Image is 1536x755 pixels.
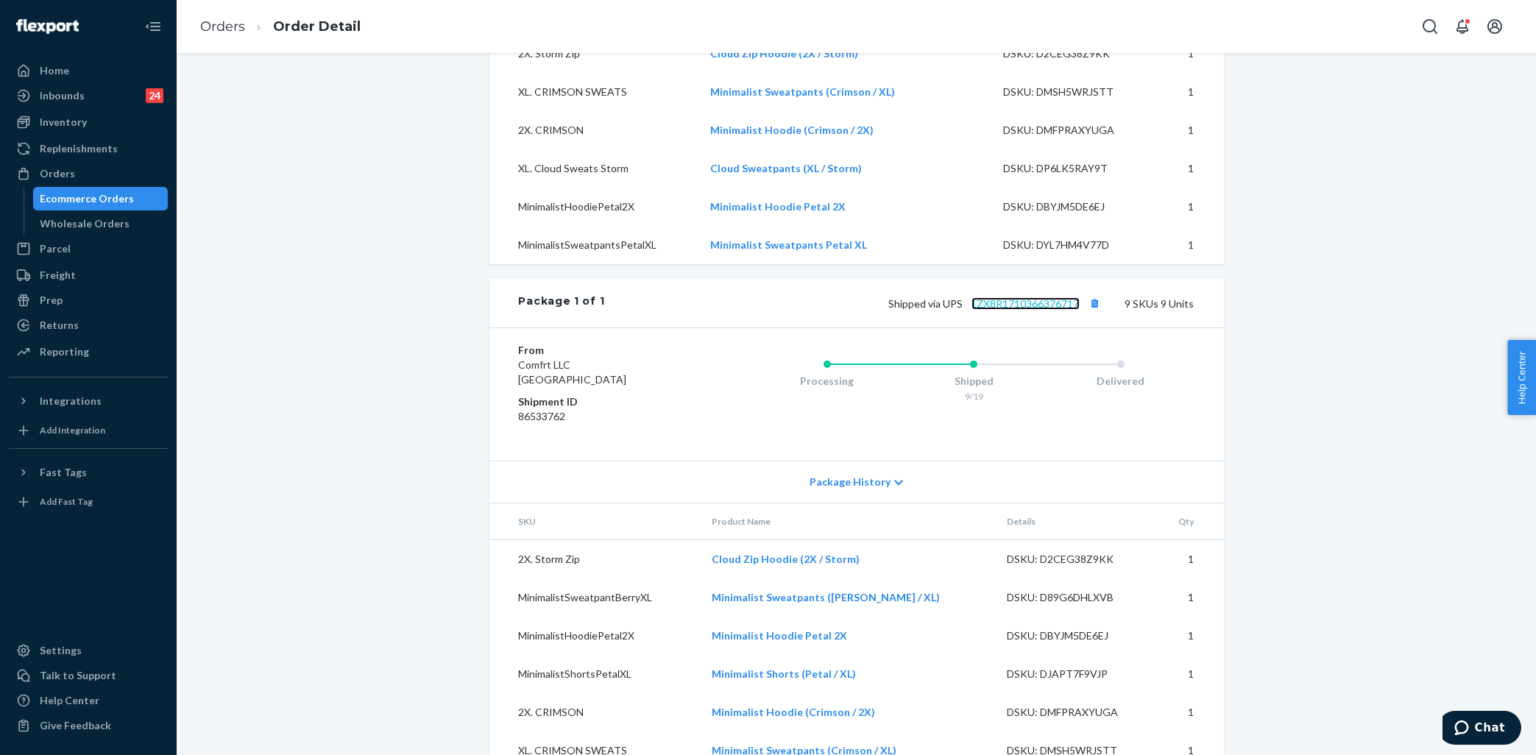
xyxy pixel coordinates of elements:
dt: From [519,343,695,358]
span: Comfrt LLC [GEOGRAPHIC_DATA] [519,358,627,386]
a: Wholesale Orders [33,212,169,235]
th: SKU [489,503,700,540]
div: Add Fast Tag [40,495,93,508]
div: DSKU: DMFPRAXYUGA [1003,123,1142,138]
div: 9 SKUs 9 Units [604,294,1194,313]
a: Prep [9,288,168,312]
th: Product Name [700,503,996,540]
button: Help Center [1507,340,1536,415]
td: 2X. Storm Zip [489,540,700,579]
a: Order Detail [273,18,361,35]
td: MinimalistSweatpantsPetalXL [489,226,698,264]
a: Help Center [9,689,168,712]
div: DSKU: DBYJM5DE6EJ [1008,628,1146,643]
td: 1 [1153,35,1224,73]
a: Parcel [9,237,168,260]
div: Returns [40,318,79,333]
td: 1 [1157,655,1223,693]
iframe: Opens a widget where you can chat to one of our agents [1443,711,1521,748]
div: Shipped [900,374,1047,389]
a: Home [9,59,168,82]
a: Reporting [9,340,168,364]
div: DSKU: DJAPT7F9VJP [1008,667,1146,681]
a: Cloud Zip Hoodie (2X / Storm) [712,553,860,565]
a: Minimalist Hoodie Petal 2X [712,629,847,642]
td: XL. Cloud Sweats Storm [489,149,698,188]
button: Copy tracking number [1086,294,1105,313]
td: MinimalistShortsPetalXL [489,655,700,693]
td: 2X. CRIMSON [489,111,698,149]
div: Integrations [40,394,102,408]
dd: 86533762 [519,409,695,424]
td: MinimalistHoodiePetal2X [489,617,700,655]
td: 1 [1157,540,1223,579]
ol: breadcrumbs [188,5,372,49]
button: Open Search Box [1415,12,1445,41]
a: Inventory [9,110,168,134]
a: Freight [9,263,168,287]
div: Talk to Support [40,668,116,683]
div: 9/19 [900,390,1047,403]
td: 1 [1153,226,1224,264]
td: 1 [1157,617,1223,655]
button: Fast Tags [9,461,168,484]
div: Reporting [40,344,89,359]
span: Shipped via UPS [889,297,1105,310]
th: Qty [1157,503,1223,540]
div: Give Feedback [40,718,111,733]
a: Cloud Zip Hoodie (2X / Storm) [710,47,858,60]
div: Inventory [40,115,87,130]
td: 2X. Storm Zip [489,35,698,73]
a: Minimalist Shorts (Petal / XL) [712,667,856,680]
div: DSKU: DBYJM5DE6EJ [1003,199,1142,214]
a: Minimalist Sweatpants (Crimson / XL) [710,85,895,98]
th: Details [996,503,1158,540]
a: Add Fast Tag [9,490,168,514]
dt: Shipment ID [519,394,695,409]
a: Minimalist Sweatpants Petal XL [710,238,867,251]
div: DSKU: D2CEG38Z9KK [1008,552,1146,567]
button: Open notifications [1448,12,1477,41]
a: 1ZX8R1710366376717 [971,297,1080,310]
div: Ecommerce Orders [40,191,135,206]
div: DSKU: DMFPRAXYUGA [1008,705,1146,720]
div: DSKU: DMSH5WRJSTT [1003,85,1142,99]
a: Minimalist Hoodie Petal 2X [710,200,846,213]
div: Replenishments [40,141,118,156]
div: Wholesale Orders [40,216,130,231]
button: Talk to Support [9,664,168,687]
div: DSKU: DYL7HM4V77D [1003,238,1142,252]
div: Parcel [40,241,71,256]
td: MinimalistSweatpantBerryXL [489,578,700,617]
a: Minimalist Sweatpants ([PERSON_NAME] / XL) [712,591,940,603]
div: Help Center [40,693,99,708]
div: Inbounds [40,88,85,103]
button: Give Feedback [9,714,168,737]
td: 1 [1153,73,1224,111]
div: Fast Tags [40,465,87,480]
td: 1 [1153,149,1224,188]
td: XL. CRIMSON SWEATS [489,73,698,111]
button: Close Navigation [138,12,168,41]
button: Open account menu [1480,12,1510,41]
td: 2X. CRIMSON [489,693,700,731]
div: DSKU: D2CEG38Z9KK [1003,46,1142,61]
a: Orders [9,162,168,185]
a: Replenishments [9,137,168,160]
img: Flexport logo [16,19,79,34]
a: Settings [9,639,168,662]
div: Freight [40,268,76,283]
div: DSKU: D89G6DHLXVB [1008,590,1146,605]
div: Orders [40,166,75,181]
button: Integrations [9,389,168,413]
div: Delivered [1047,374,1195,389]
div: DSKU: DP6LK5RAY9T [1003,161,1142,176]
a: Ecommerce Orders [33,187,169,210]
div: Processing [754,374,901,389]
td: MinimalistHoodiePetal2X [489,188,698,226]
a: Inbounds24 [9,84,168,107]
div: Home [40,63,69,78]
td: 1 [1157,578,1223,617]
